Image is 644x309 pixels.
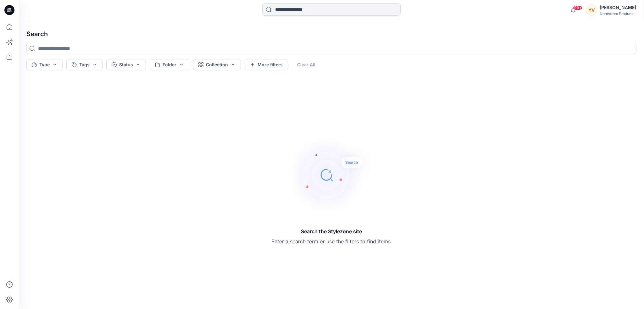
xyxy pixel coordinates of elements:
span: 99+ [573,5,582,10]
div: [PERSON_NAME] [600,4,636,11]
p: Enter a search term or use the filters to find items. [271,238,392,245]
div: YV [586,4,597,16]
button: Status [106,59,146,70]
img: Search the Stylezone site [294,137,369,212]
h4: Search [21,25,641,43]
h5: Search the Stylezone site [271,228,392,235]
button: Tags [66,59,103,70]
button: Folder [150,59,189,70]
button: Type [26,59,63,70]
div: Nordstrom Product... [600,11,636,16]
button: More filters [245,59,288,70]
button: Collection [193,59,241,70]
